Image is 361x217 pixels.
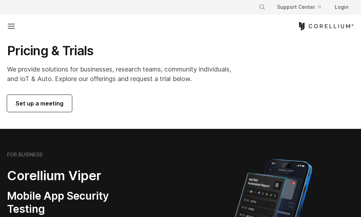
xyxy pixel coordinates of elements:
a: Set up a meeting [7,95,72,112]
span: Set up a meeting [16,99,63,108]
a: Support Center [271,1,326,13]
a: Login [329,1,354,13]
h2: Corellium Viper [7,168,147,184]
a: Corellium Home [298,22,354,30]
h1: Pricing & Trials [7,43,233,59]
p: We provide solutions for businesses, research teams, community individuals, and IoT & Auto. Explo... [7,64,233,84]
h6: FOR BUSINESS [7,152,43,158]
button: Search [256,1,269,13]
div: Navigation Menu [253,1,354,13]
h3: Mobile App Security Testing [7,189,147,216]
